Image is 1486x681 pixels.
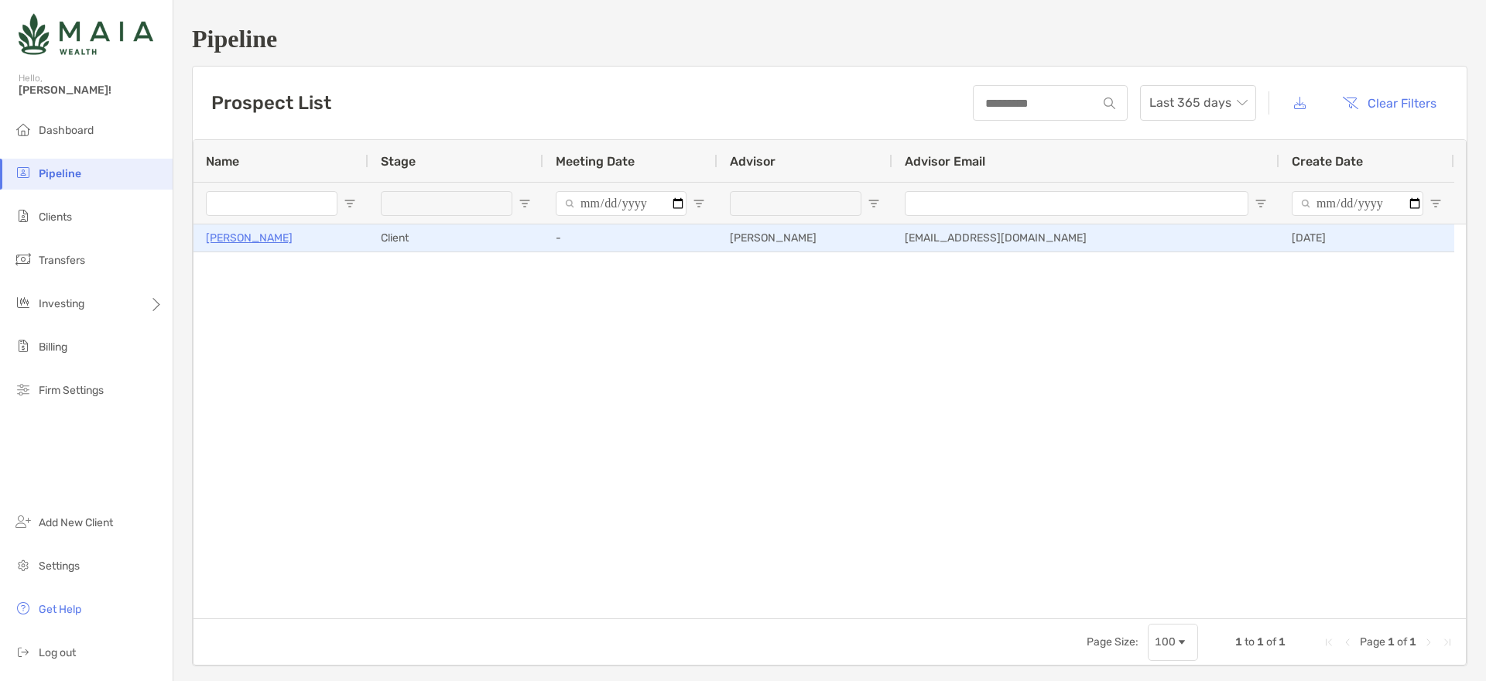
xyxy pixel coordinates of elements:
div: Last Page [1441,636,1453,648]
h1: Pipeline [192,25,1467,53]
button: Open Filter Menu [868,197,880,210]
span: Settings [39,560,80,573]
input: Meeting Date Filter Input [556,191,687,216]
div: First Page [1323,636,1335,648]
div: Next Page [1423,636,1435,648]
button: Open Filter Menu [693,197,705,210]
input: Advisor Email Filter Input [905,191,1248,216]
span: Billing [39,340,67,354]
span: Add New Client [39,516,113,529]
button: Open Filter Menu [519,197,531,210]
div: [EMAIL_ADDRESS][DOMAIN_NAME] [892,224,1279,252]
span: of [1266,635,1276,648]
div: Page Size: [1087,635,1138,648]
span: Advisor Email [905,154,985,169]
img: investing icon [14,293,33,312]
span: 1 [1409,635,1416,648]
div: [PERSON_NAME] [717,224,892,252]
img: Zoe Logo [19,6,153,62]
span: Last 365 days [1149,86,1247,120]
span: 1 [1235,635,1242,648]
img: logout icon [14,642,33,661]
span: Get Help [39,603,81,616]
span: Name [206,154,239,169]
span: Advisor [730,154,776,169]
button: Open Filter Menu [1255,197,1267,210]
div: - [543,224,717,252]
img: billing icon [14,337,33,355]
span: Transfers [39,254,85,267]
span: Page [1360,635,1385,648]
span: of [1397,635,1407,648]
img: dashboard icon [14,120,33,139]
img: add_new_client icon [14,512,33,531]
a: [PERSON_NAME] [206,228,293,248]
span: 1 [1279,635,1286,648]
span: to [1245,635,1255,648]
img: get-help icon [14,599,33,618]
span: Dashboard [39,124,94,137]
span: Create Date [1292,154,1363,169]
div: 100 [1155,635,1176,648]
span: Meeting Date [556,154,635,169]
img: input icon [1104,98,1115,109]
div: Previous Page [1341,636,1354,648]
input: Create Date Filter Input [1292,191,1423,216]
span: 1 [1388,635,1395,648]
img: settings icon [14,556,33,574]
span: 1 [1257,635,1264,648]
span: Clients [39,210,72,224]
h3: Prospect List [211,92,331,114]
div: Page Size [1148,624,1198,661]
img: clients icon [14,207,33,225]
img: pipeline icon [14,163,33,182]
span: Log out [39,646,76,659]
button: Open Filter Menu [1430,197,1442,210]
button: Clear Filters [1330,86,1448,120]
img: transfers icon [14,250,33,269]
div: [DATE] [1279,224,1454,252]
span: Investing [39,297,84,310]
div: Client [368,224,543,252]
span: [PERSON_NAME]! [19,84,163,97]
span: Firm Settings [39,384,104,397]
span: Stage [381,154,416,169]
img: firm-settings icon [14,380,33,399]
input: Name Filter Input [206,191,337,216]
button: Open Filter Menu [344,197,356,210]
span: Pipeline [39,167,81,180]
